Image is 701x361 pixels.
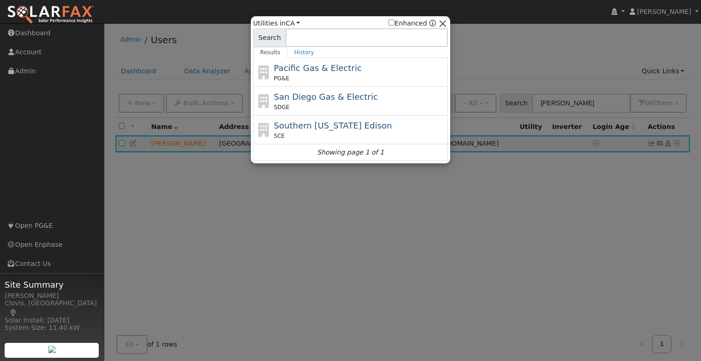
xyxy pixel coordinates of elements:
[5,298,99,318] div: Clovis, [GEOGRAPHIC_DATA]
[7,5,94,25] img: SolarFax
[274,74,289,83] span: PG&E
[5,278,99,291] span: Site Summary
[637,8,691,15] span: [PERSON_NAME]
[274,92,378,102] span: San Diego Gas & Electric
[5,323,99,333] div: System Size: 11.40 kW
[286,19,300,27] a: CA
[253,47,287,58] a: Results
[9,309,18,316] a: Map
[274,121,392,130] span: Southern [US_STATE] Edison
[429,19,436,27] a: Enhanced Providers
[389,19,436,28] span: Show enhanced providers
[389,19,395,26] input: Enhanced
[274,63,362,73] span: Pacific Gas & Electric
[253,19,300,28] span: Utilities in
[317,148,384,157] i: Showing page 1 of 1
[274,132,285,140] span: SCE
[389,19,427,28] label: Enhanced
[48,346,56,353] img: retrieve
[274,103,290,111] span: SDGE
[287,47,321,58] a: History
[5,291,99,301] div: [PERSON_NAME]
[253,28,286,47] span: Search
[5,316,99,325] div: Solar Install: [DATE]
